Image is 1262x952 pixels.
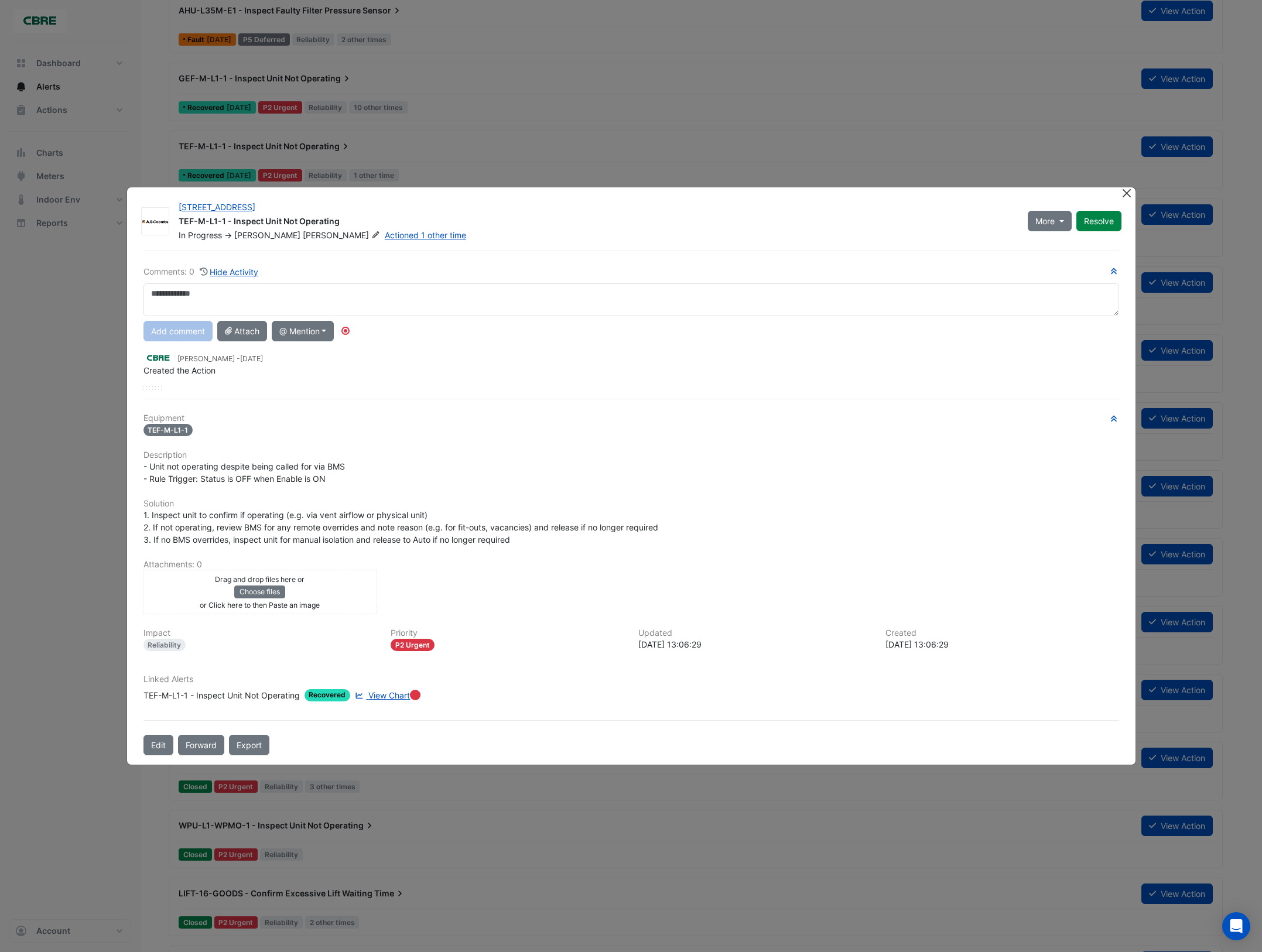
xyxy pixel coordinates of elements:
div: Reliability [143,639,186,651]
small: Drag and drop files here or [215,575,305,584]
img: CBRE Charter Hall [143,351,173,364]
button: Choose files [234,585,285,598]
div: Tooltip anchor [410,690,420,700]
h6: Updated [638,628,872,638]
h6: Impact [143,628,377,638]
h6: Attachments: 0 [143,560,1119,570]
span: 2025-09-11 13:06:29 [240,354,263,363]
div: [DATE] 13:06:29 [638,638,872,650]
h6: Equipment [143,413,1119,423]
small: or Click here to then Paste an image [200,601,320,609]
span: View Chart [368,690,410,700]
h6: Created [885,628,1119,638]
span: Recovered [305,689,351,701]
span: TEF-M-L1-1 [143,424,193,436]
button: @ Mention [272,321,334,341]
div: Comments: 0 [143,265,259,279]
a: Export [229,735,269,755]
h6: Priority [391,628,624,638]
span: In Progress [179,230,222,240]
a: [STREET_ADDRESS] [179,202,255,212]
button: Forward [178,735,224,755]
button: Edit [143,735,173,755]
div: Open Intercom Messenger [1222,912,1250,940]
span: -> [224,230,232,240]
h6: Description [143,450,1119,460]
button: Hide Activity [199,265,259,279]
img: AG Coombs [142,216,169,228]
small: [PERSON_NAME] - [177,354,263,364]
span: Created the Action [143,365,216,375]
h6: Linked Alerts [143,674,1119,684]
a: Actioned 1 other time [385,230,466,240]
button: Resolve [1076,211,1121,231]
div: P2 Urgent [391,639,435,651]
button: Close [1121,187,1133,200]
span: - Unit not operating despite being called for via BMS - Rule Trigger: Status is OFF when Enable i... [143,461,345,484]
button: Attach [217,321,267,341]
div: TEF-M-L1-1 - Inspect Unit Not Operating [143,689,300,701]
span: 1. Inspect unit to confirm if operating (e.g. via vent airflow or physical unit) 2. If not operat... [143,510,658,545]
h6: Solution [143,499,1119,509]
span: [PERSON_NAME] [303,230,382,241]
a: View Chart [353,689,410,701]
div: TEF-M-L1-1 - Inspect Unit Not Operating [179,215,1014,230]
div: [DATE] 13:06:29 [885,638,1119,650]
span: More [1035,215,1055,227]
span: [PERSON_NAME] [234,230,300,240]
button: More [1028,211,1072,231]
div: Tooltip anchor [340,326,351,336]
